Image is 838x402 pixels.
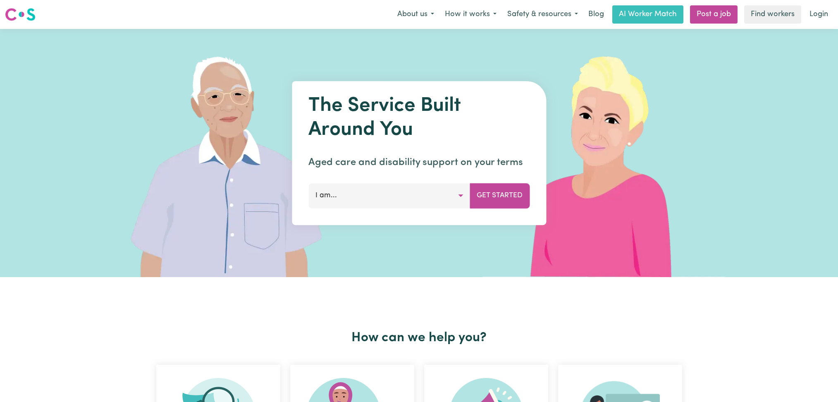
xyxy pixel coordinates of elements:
[805,5,833,24] a: Login
[470,183,530,208] button: Get Started
[502,6,583,23] button: Safety & resources
[583,5,609,24] a: Blog
[308,94,530,142] h1: The Service Built Around You
[5,5,36,24] a: Careseekers logo
[744,5,801,24] a: Find workers
[5,7,36,22] img: Careseekers logo
[151,330,687,346] h2: How can we help you?
[308,155,530,170] p: Aged care and disability support on your terms
[612,5,683,24] a: AI Worker Match
[439,6,502,23] button: How it works
[308,183,470,208] button: I am...
[690,5,738,24] a: Post a job
[392,6,439,23] button: About us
